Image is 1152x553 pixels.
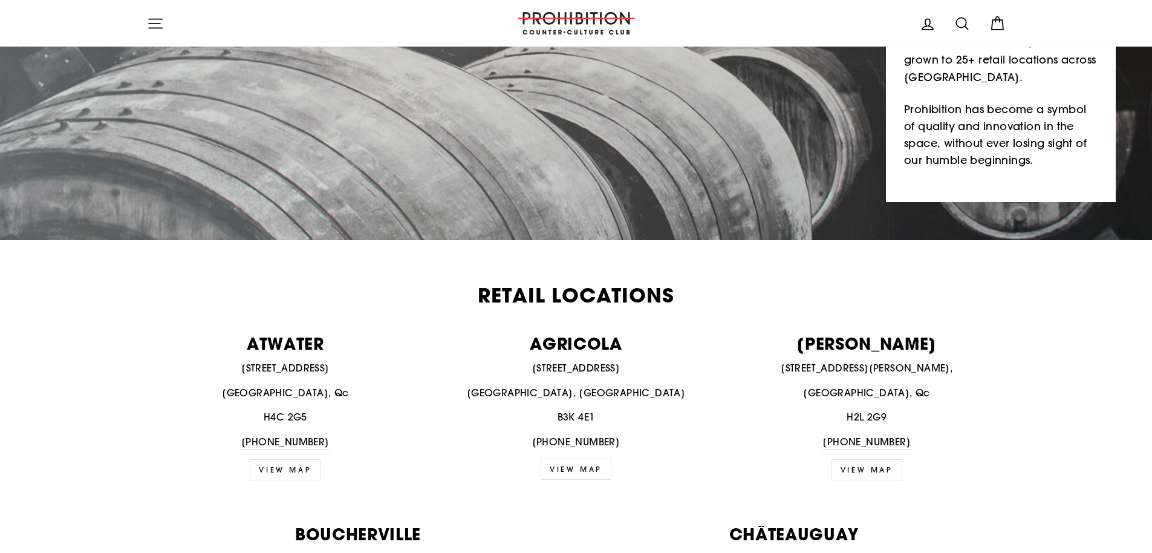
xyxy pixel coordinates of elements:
[728,410,1006,425] p: H2L 2G9
[437,335,715,352] p: AGRICOLA
[583,526,1006,542] p: CHÂTEAUGUAY
[147,335,425,352] p: ATWATER
[437,361,715,376] p: [STREET_ADDRESS]
[904,101,1098,169] p: Prohibition has become a symbol of quality and innovation in the space, without ever losing sight...
[822,434,911,451] a: [PHONE_NUMBER]
[728,385,1006,401] p: [GEOGRAPHIC_DATA], Qc
[437,434,715,450] p: [PHONE_NUMBER]
[728,335,1006,352] p: [PERSON_NAME]
[831,459,902,480] a: view map
[250,459,321,480] a: VIEW MAP
[147,526,570,542] p: BOUCHERVILLE
[516,12,637,34] img: PROHIBITION COUNTER-CULTURE CLUB
[147,361,425,376] p: [STREET_ADDRESS]
[147,286,1006,306] h2: Retail Locations
[437,385,715,401] p: [GEOGRAPHIC_DATA], [GEOGRAPHIC_DATA]
[541,459,611,480] a: VIEW MAP
[147,410,425,425] p: H4C 2G5
[241,434,330,451] a: [PHONE_NUMBER]
[728,361,1006,376] p: [STREET_ADDRESS][PERSON_NAME],
[437,410,715,425] p: B3K 4E1
[147,385,425,401] p: [GEOGRAPHIC_DATA], Qc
